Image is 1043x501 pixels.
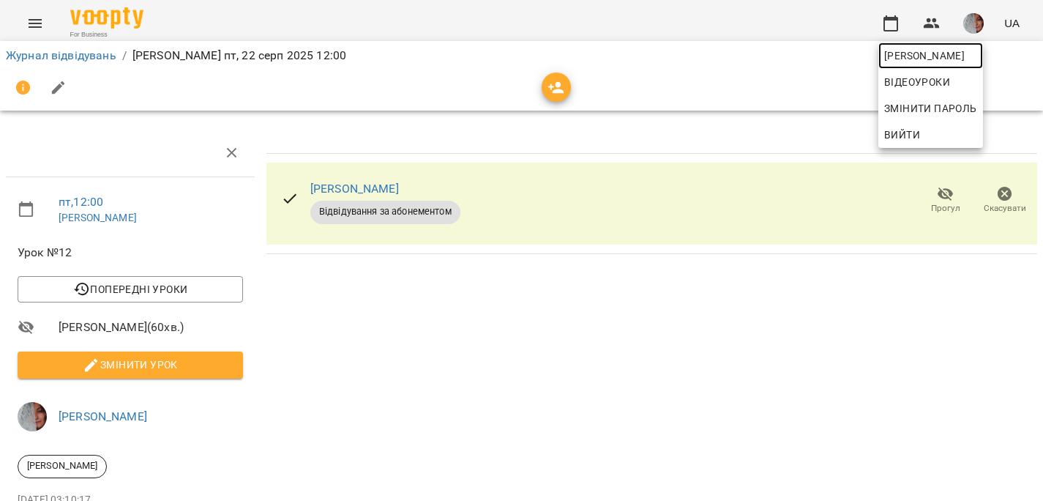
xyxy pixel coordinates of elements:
[884,126,920,144] span: Вийти
[878,95,983,122] a: Змінити пароль
[884,73,950,91] span: Відеоуроки
[884,47,977,64] span: [PERSON_NAME]
[878,69,956,95] a: Відеоуроки
[884,100,977,117] span: Змінити пароль
[878,122,983,148] button: Вийти
[878,42,983,69] a: [PERSON_NAME]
